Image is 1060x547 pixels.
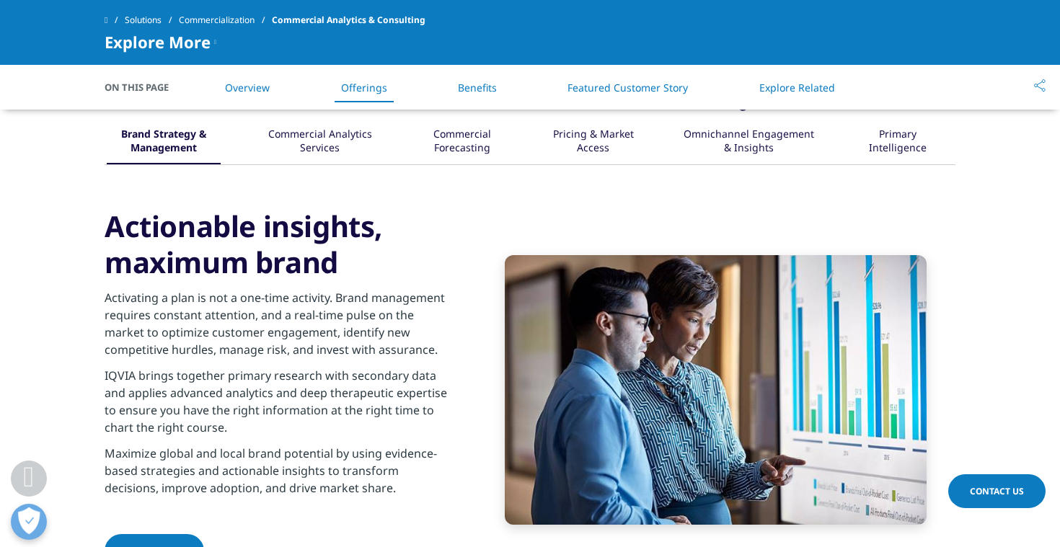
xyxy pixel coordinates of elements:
[105,208,454,280] h3: Actionable insights, maximum brand
[458,81,497,94] a: Benefits
[105,74,221,164] button: Brand Strategy & Management
[125,7,179,33] a: Solutions
[341,81,387,94] a: Offerings
[862,120,934,164] div: Primary Intelligence
[179,7,272,33] a: Commercialization
[549,74,636,164] button: Pricing & Market Access
[266,120,374,164] div: Commercial Analytics Services
[105,289,454,367] p: Activating a plan is not a one-time activity. Brand management requires constant attention, and a...
[681,120,816,164] div: Omnichannel Engagement & Insights
[759,81,835,94] a: Explore Related
[551,120,636,164] div: Pricing & Market Access
[105,445,454,505] p: Maximize global and local brand potential by using evidence-based strategies and actionable insig...
[105,33,211,50] span: Explore More
[264,74,374,164] button: Commercial Analytics Services
[505,255,927,525] img: two people discussing graph
[860,74,934,164] button: Primary Intelligence
[679,74,816,164] button: Omnichannel Engagement & Insights
[272,7,425,33] span: Commercial Analytics & Consulting
[417,74,505,164] button: Commercial Forecasting
[948,474,1046,508] a: Contact Us
[419,120,505,164] div: Commercial Forecasting
[107,120,221,164] div: Brand Strategy & Management
[105,80,184,94] span: On This Page
[105,367,454,445] p: IQVIA brings together primary research with secondary data and applies advanced analytics and dee...
[11,504,47,540] button: Open Preferences
[970,485,1024,497] span: Contact Us
[567,81,688,94] a: Featured Customer Story
[225,81,270,94] a: Overview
